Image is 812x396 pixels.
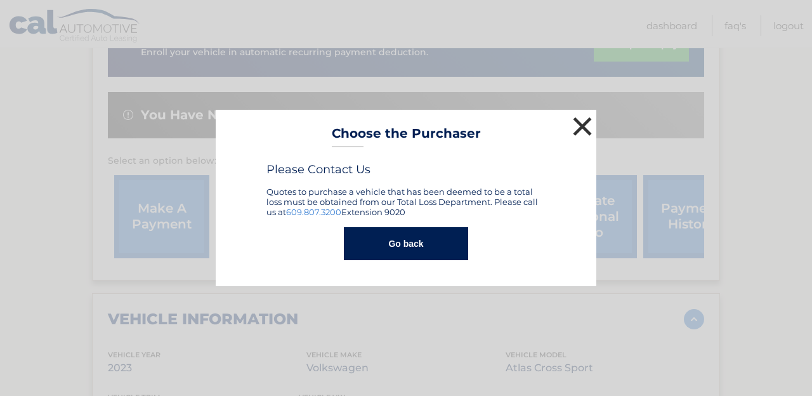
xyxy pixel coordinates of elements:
h4: Please Contact Us [266,162,546,176]
button: Go back [344,227,468,260]
button: × [570,114,595,139]
h3: Choose the Purchaser [332,126,481,148]
a: 609.807.3200 [286,207,341,217]
div: Quotes to purchase a vehicle that has been deemed to be a total loss must be obtained from our To... [266,162,546,217]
